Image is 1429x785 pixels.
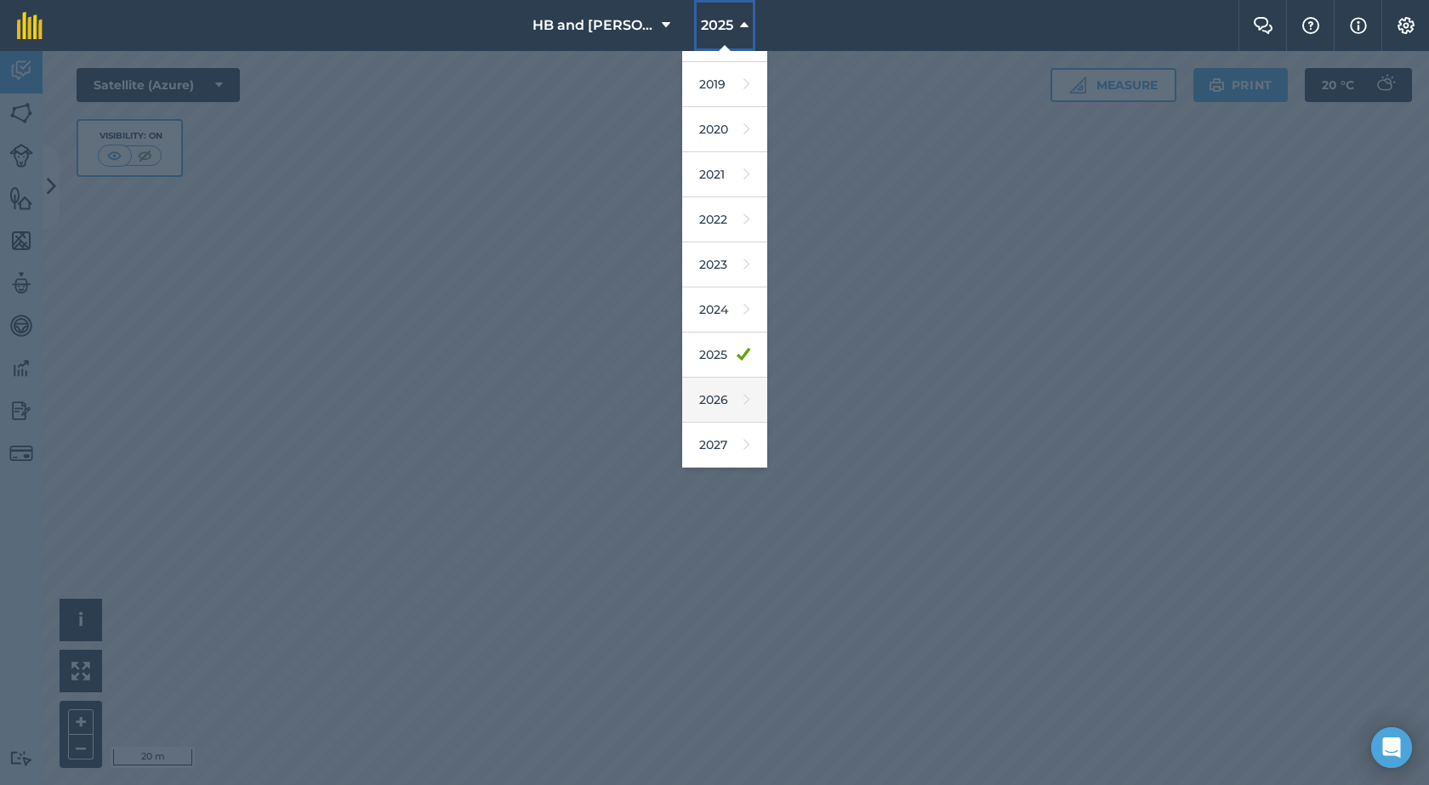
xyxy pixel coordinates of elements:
div: Open Intercom Messenger [1371,727,1412,768]
a: 2019 [682,62,767,107]
span: 2025 [701,15,733,36]
a: 2025 [682,333,767,378]
a: 2020 [682,107,767,152]
a: 2027 [682,423,767,468]
a: 2022 [682,197,767,242]
img: svg+xml;base64,PHN2ZyB4bWxucz0iaHR0cDovL3d3dy53My5vcmcvMjAwMC9zdmciIHdpZHRoPSIxNyIgaGVpZ2h0PSIxNy... [1350,15,1367,36]
img: Two speech bubbles overlapping with the left bubble in the forefront [1253,17,1273,34]
a: 2024 [682,287,767,333]
img: fieldmargin Logo [17,12,43,39]
span: HB and [PERSON_NAME] [532,15,655,36]
a: 2023 [682,242,767,287]
a: 2026 [682,378,767,423]
img: A cog icon [1396,17,1416,34]
a: 2021 [682,152,767,197]
img: A question mark icon [1301,17,1321,34]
